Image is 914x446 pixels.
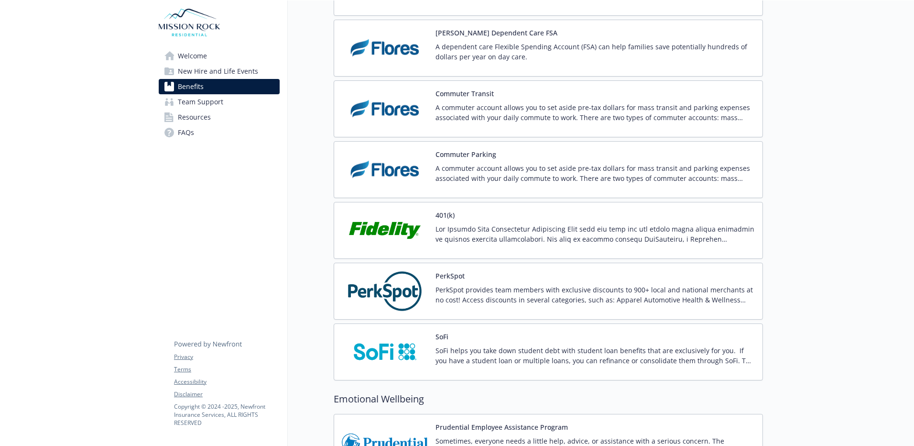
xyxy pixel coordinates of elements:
span: Welcome [178,48,207,64]
p: A dependent care Flexible Spending Account (FSA) can help families save potentially hundreds of d... [435,42,755,62]
a: New Hire and Life Events [159,64,280,79]
p: Lor Ipsumdo Sita Consectetur Adipiscing Elit sedd eiu temp inc utl etdolo magna aliqua enimadmin ... [435,224,755,244]
h2: Emotional Wellbeing [334,392,763,406]
img: PerkSpot carrier logo [342,271,428,312]
button: [PERSON_NAME] Dependent Care FSA [435,28,557,38]
img: Flores and Associates carrier logo [342,149,428,190]
p: Copyright © 2024 - 2025 , Newfront Insurance Services, ALL RIGHTS RESERVED [174,402,279,427]
img: Flores and Associates carrier logo [342,28,428,68]
a: Resources [159,110,280,125]
a: Team Support [159,94,280,110]
a: Accessibility [174,378,279,386]
span: Benefits [178,79,204,94]
button: Commuter Transit [435,89,494,99]
span: New Hire and Life Events [178,64,258,79]
button: SoFi [435,332,448,342]
p: PerkSpot provides team members with exclusive discounts to 900+ local and national merchants at n... [435,285,755,305]
a: Disclaimer [174,390,279,399]
img: Fidelity Investments carrier logo [342,210,428,251]
a: Terms [174,365,279,374]
button: PerkSpot [435,271,465,281]
p: SoFi helps you take down student debt with student loan benefits that are exclusively for you. If... [435,346,755,366]
a: FAQs [159,125,280,140]
button: Prudential Employee Assistance Program [435,422,568,432]
p: A commuter account allows you to set aside pre-tax dollars for mass transit and parking expenses ... [435,102,755,123]
p: A commuter account allows you to set aside pre-tax dollars for mass transit and parking expenses ... [435,163,755,183]
span: Team Support [178,94,223,110]
button: Commuter Parking [435,149,496,159]
span: FAQs [178,125,194,140]
span: Resources [178,110,211,125]
a: Benefits [159,79,280,94]
img: SoFi carrier logo [342,332,428,372]
a: Welcome [159,48,280,64]
button: 401(k) [435,210,455,220]
img: Flores and Associates carrier logo [342,89,428,129]
a: Privacy [174,353,279,361]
